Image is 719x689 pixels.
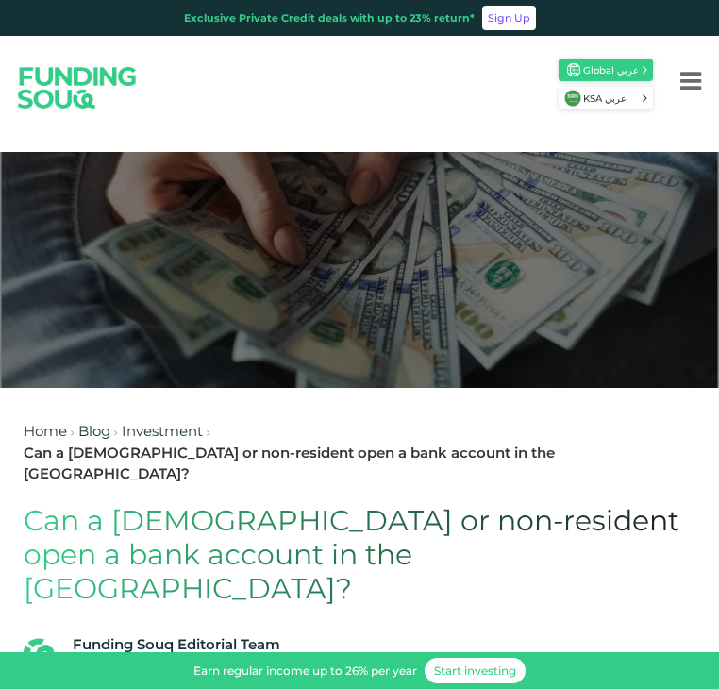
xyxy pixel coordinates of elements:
a: Investment [122,422,203,440]
div: Can a [DEMOGRAPHIC_DATA] or non-resident open a bank account in the [GEOGRAPHIC_DATA]? [24,443,695,485]
a: Home [24,422,67,440]
h1: Can a [DEMOGRAPHIC_DATA] or non-resident open a bank account in the [GEOGRAPHIC_DATA]? [24,504,695,606]
img: Blog Author [24,636,58,670]
div: Funding Souq Editorial Team [73,634,280,656]
a: Blog [78,422,110,440]
span: KSA عربي [583,92,641,106]
img: SA Flag [567,63,580,76]
a: Start investing [425,658,526,683]
img: SA Flag [564,90,581,107]
span: Global عربي [583,63,641,77]
img: Logo [3,49,152,126]
button: Menu [662,43,719,119]
div: Exclusive Private Credit deals with up to 23% return* [184,10,475,26]
a: Sign Up [482,6,536,30]
div: Earn regular income up to 26% per year [193,663,417,680]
